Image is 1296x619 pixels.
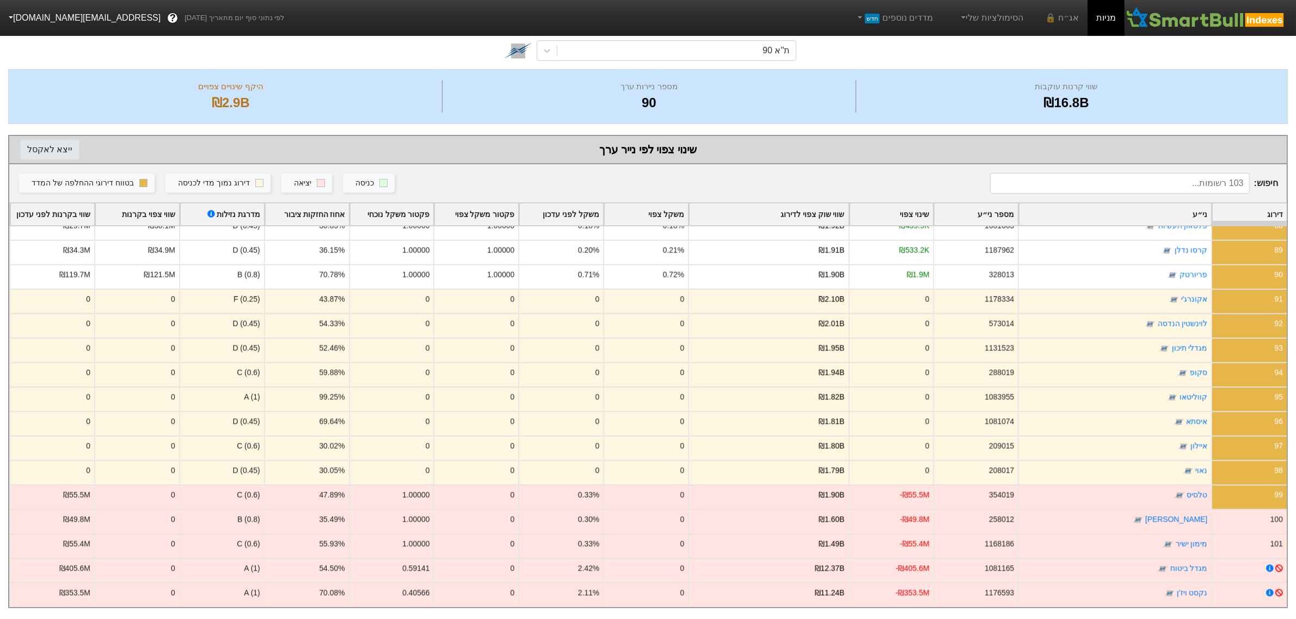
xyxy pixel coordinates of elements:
[578,514,599,525] div: 0.30%
[59,563,90,574] div: ₪405.6M
[578,587,599,599] div: 2.11%
[179,558,264,583] div: A (1)
[900,538,929,550] div: -₪55.4M
[925,343,930,354] div: 0
[989,465,1014,476] div: 208017
[20,139,79,160] button: ייצא לאקסל
[985,416,1014,428] div: 1081074
[899,220,929,232] div: ₪459.9K
[1183,466,1194,477] img: tase link
[819,538,844,550] div: ₪1.49B
[595,367,600,379] div: 0
[86,318,90,330] div: 0
[1167,393,1178,404] img: tase link
[680,514,684,525] div: 0
[1275,343,1283,354] div: 93
[989,441,1014,452] div: 209015
[1157,564,1168,575] img: tase link
[504,36,532,65] img: tase link
[519,203,603,226] div: Toggle SortBy
[511,294,515,305] div: 0
[402,245,429,256] div: 1.00000
[171,392,175,403] div: 0
[319,416,345,428] div: 69.64%
[402,538,429,550] div: 1.00000
[925,441,930,452] div: 0
[426,465,430,476] div: 0
[402,220,429,232] div: 1.00000
[985,587,1014,599] div: 1176593
[148,245,175,256] div: ₪34.9M
[925,465,930,476] div: 0
[185,13,284,23] span: לפי נתוני סוף יום מתאריך [DATE]
[1169,295,1180,306] img: tase link
[595,416,600,428] div: 0
[1275,367,1283,379] div: 94
[86,294,90,305] div: 0
[680,441,684,452] div: 0
[179,583,264,607] div: A (1)
[434,203,518,226] div: Toggle SortBy
[1125,7,1287,29] img: SmartBull
[925,294,930,305] div: 0
[179,215,264,240] div: D (0.45)
[1195,467,1207,475] a: נאוי
[10,203,94,226] div: Toggle SortBy
[86,441,90,452] div: 0
[170,11,176,26] span: ?
[86,392,90,403] div: 0
[578,245,599,256] div: 0.20%
[319,245,345,256] div: 36.15%
[1158,320,1208,329] a: לוינשטין הנדסה
[1275,465,1283,476] div: 98
[445,81,853,93] div: מספר ניירות ערך
[180,203,264,226] div: Toggle SortBy
[426,367,430,379] div: 0
[680,294,684,305] div: 0
[426,392,430,403] div: 0
[925,416,930,428] div: 0
[595,343,600,354] div: 0
[1275,269,1283,281] div: 90
[179,436,264,460] div: C (0.6)
[402,587,429,599] div: 0.40566
[319,465,345,476] div: 30.05%
[294,177,311,189] div: יציאה
[990,173,1249,194] input: 103 רשומות...
[815,587,845,599] div: ₪11.24B
[171,441,175,452] div: 0
[20,141,1276,158] div: שינוי צפוי לפי נייר ערך
[179,313,264,338] div: D (0.45)
[179,240,264,264] div: D (0.45)
[990,173,1278,194] span: חיפוש :
[1145,221,1156,232] img: tase link
[1164,589,1175,599] img: tase link
[895,563,929,574] div: -₪405.6M
[815,563,845,574] div: ₪12.37B
[819,343,844,354] div: ₪1.95B
[1186,418,1207,426] a: איסתא
[1174,491,1185,502] img: tase link
[985,220,1014,232] div: 1081603
[989,490,1014,501] div: 354019
[511,490,515,501] div: 0
[1212,203,1287,226] div: Toggle SortBy
[819,367,844,379] div: ₪1.94B
[86,416,90,428] div: 0
[819,490,844,501] div: ₪1.90B
[426,416,430,428] div: 0
[1159,344,1170,355] img: tase link
[511,563,515,574] div: 0
[171,416,175,428] div: 0
[763,44,790,57] div: ת''א 90
[350,203,434,226] div: Toggle SortBy
[578,269,599,281] div: 0.71%
[402,563,429,574] div: 0.59141
[1190,442,1207,451] a: איילון
[989,514,1014,525] div: 258012
[819,465,844,476] div: ₪1.79B
[680,343,684,354] div: 0
[511,514,515,525] div: 0
[578,220,599,232] div: 0.18%
[511,367,515,379] div: 0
